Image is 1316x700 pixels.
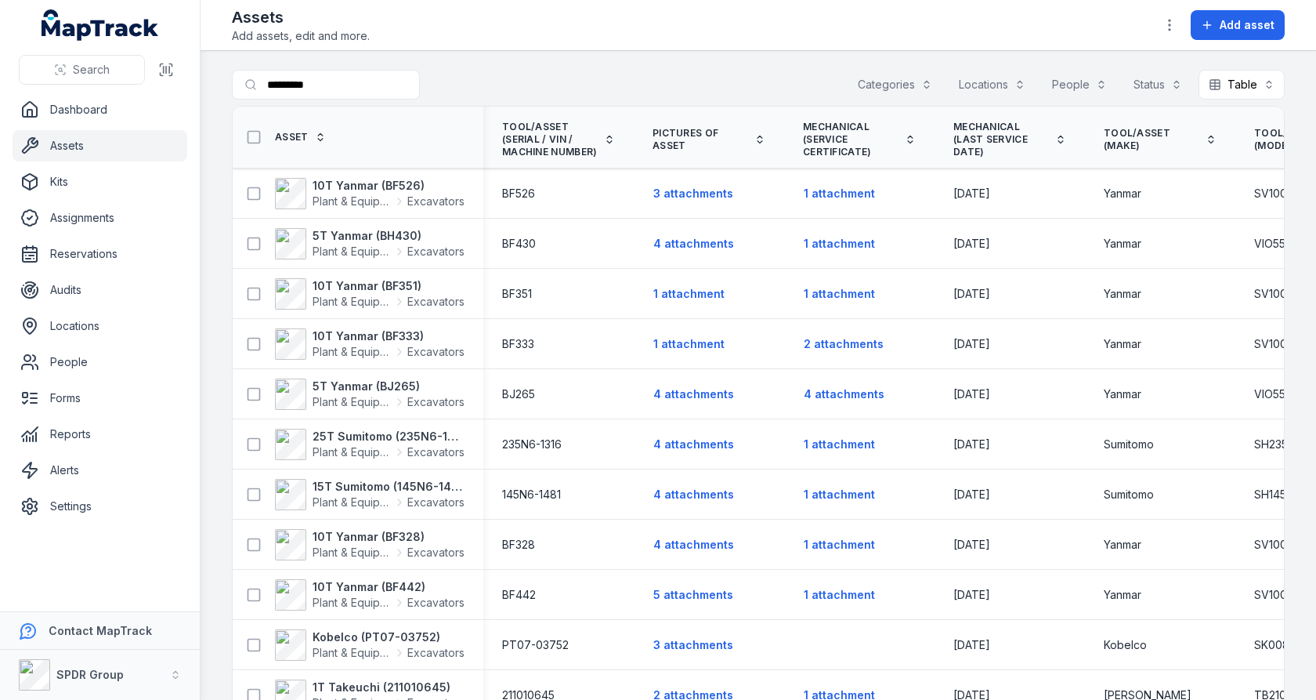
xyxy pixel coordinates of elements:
[1254,487,1306,502] span: SH145X-6
[803,530,876,560] button: 1 attachment
[407,595,465,611] span: Excavators
[313,545,392,560] span: Plant & Equipment
[953,387,990,401] span: [DATE]
[1042,70,1117,100] button: People
[953,538,990,551] span: [DATE]
[313,294,392,310] span: Plant & Equipment
[1254,336,1305,352] span: SV100-2B
[953,237,990,250] span: [DATE]
[13,238,187,270] a: Reservations
[953,587,990,603] time: 23/12/2024, 12:00:00 am
[1254,286,1305,302] span: SV100-2B
[313,194,392,209] span: Plant & Equipment
[953,487,990,502] time: 02/12/2024, 12:00:00 am
[13,455,187,486] a: Alerts
[1191,10,1285,40] button: Add asset
[953,187,990,200] span: [DATE]
[1104,236,1141,252] span: Yanmar
[407,394,465,410] span: Excavators
[502,537,535,553] span: BF328
[1254,186,1313,201] span: SV100-2BC
[313,429,465,444] strong: 25T Sumitomo (235N6-1316)
[313,344,392,360] span: Plant & Equipment
[313,579,465,595] strong: 10T Yanmar (BF442)
[232,6,370,28] h2: Assets
[1254,437,1307,452] span: SH235X-6
[313,645,392,661] span: Plant & Equipment
[13,383,187,414] a: Forms
[953,638,990,651] span: [DATE]
[275,629,465,661] a: Kobelco (PT07-03752)Plant & EquipmentExcavators
[313,629,465,645] strong: Kobelco (PT07-03752)
[953,537,990,553] time: 23/12/2024, 12:00:00 am
[1104,336,1141,352] span: Yanmar
[953,121,1049,158] span: Mechanical (Last Service Date)
[275,579,465,611] a: 10T Yanmar (BF442)Plant & EquipmentExcavators
[1104,637,1147,653] span: Kobelco
[848,70,942,100] button: Categories
[407,495,465,510] span: Excavators
[232,28,370,44] span: Add assets, edit and more.
[803,379,885,409] button: 4 attachments
[653,127,748,152] span: Pictures of asset
[1254,587,1313,603] span: SV100-2BC
[1220,17,1274,33] span: Add asset
[275,379,465,410] a: 5T Yanmar (BJ265)Plant & EquipmentExcavators
[13,419,187,450] a: Reports
[13,274,187,306] a: Audits
[502,336,534,352] span: BF333
[275,178,465,209] a: 10T Yanmar (BF526)Plant & EquipmentExcavators
[313,444,392,460] span: Plant & Equipment
[1104,286,1141,302] span: Yanmar
[803,580,876,610] button: 1 attachment
[407,645,465,661] span: Excavators
[502,637,569,653] span: PT07-03752
[1198,70,1285,100] button: Table
[953,121,1066,158] a: Mechanical (Last Service Date)
[13,202,187,234] a: Assignments
[313,178,465,194] strong: 10T Yanmar (BF526)
[13,310,187,342] a: Locations
[1104,127,1199,152] span: Tool/Asset (Make)
[653,480,735,510] button: 4 attachments
[73,62,110,78] span: Search
[653,580,734,610] button: 5 attachments
[407,244,465,259] span: Excavators
[953,337,990,350] span: [DATE]
[953,637,990,653] time: 13/09/2021, 12:00:00 am
[502,487,561,502] span: 145N6-1481
[1104,127,1217,152] a: Tool/Asset (Make)
[502,186,535,201] span: BF526
[803,279,876,309] button: 1 attachment
[1254,386,1312,402] span: VIO55-6BC
[502,121,615,158] a: Tool/Asset (Serial / VIN / Machine Number)
[313,228,465,244] strong: 5T Yanmar (BH430)
[1104,386,1141,402] span: Yanmar
[313,495,392,510] span: Plant & Equipment
[275,131,309,143] span: Asset
[953,186,990,201] time: 23/12/2024, 12:00:00 am
[653,379,735,409] button: 4 attachments
[407,344,465,360] span: Excavators
[13,346,187,378] a: People
[1104,437,1154,452] span: Sumitomo
[313,394,392,410] span: Plant & Equipment
[407,194,465,209] span: Excavators
[653,630,734,660] button: 3 attachments
[653,430,735,459] button: 4 attachments
[953,437,990,451] span: [DATE]
[803,121,898,158] span: Mechanical (Service certificate)
[653,530,735,560] button: 4 attachments
[407,545,465,560] span: Excavators
[502,587,536,603] span: BF442
[1254,637,1289,653] span: SK008
[953,236,990,252] time: 21/08/2024, 12:00:00 am
[313,379,465,394] strong: 5T Yanmar (BJ265)
[13,491,187,522] a: Settings
[313,479,465,495] strong: 15T Sumitomo (145N6-1481)
[803,179,876,209] button: 1 attachment
[13,166,187,198] a: Kits
[653,329,725,359] button: 1 attachment
[275,429,465,460] a: 25T Sumitomo (235N6-1316)Plant & EquipmentExcavators
[1104,537,1141,553] span: Yanmar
